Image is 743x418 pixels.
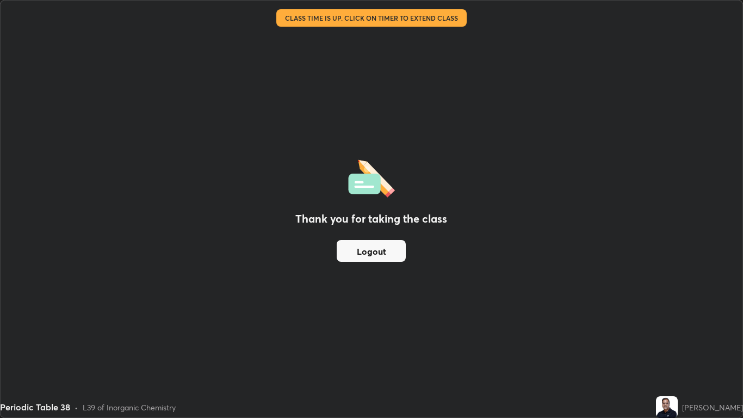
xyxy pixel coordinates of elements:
div: • [75,402,78,413]
img: 3dc1d34bbd0749198e44da3d304f49f3.jpg [656,396,678,418]
h2: Thank you for taking the class [295,211,447,227]
button: Logout [337,240,406,262]
div: L39 of Inorganic Chemistry [83,402,176,413]
img: offlineFeedback.1438e8b3.svg [348,156,395,198]
div: [PERSON_NAME] [682,402,743,413]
